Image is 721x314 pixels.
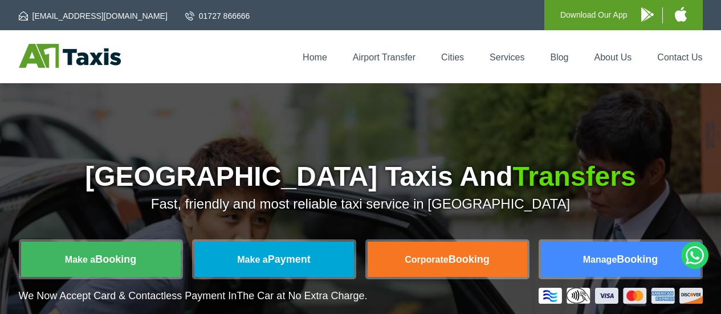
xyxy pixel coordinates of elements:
[513,161,636,191] span: Transfers
[19,163,703,190] h1: [GEOGRAPHIC_DATA] Taxis And
[194,242,354,277] a: Make aPayment
[490,52,524,62] a: Services
[19,196,703,212] p: Fast, friendly and most reliable taxi service in [GEOGRAPHIC_DATA]
[594,52,632,62] a: About Us
[675,7,687,22] img: A1 Taxis iPhone App
[19,44,121,68] img: A1 Taxis St Albans LTD
[368,242,527,277] a: CorporateBooking
[21,242,181,277] a: Make aBooking
[560,8,628,22] p: Download Our App
[405,255,448,264] span: Corporate
[641,7,654,22] img: A1 Taxis Android App
[237,255,267,264] span: Make a
[303,52,327,62] a: Home
[19,10,168,22] a: [EMAIL_ADDRESS][DOMAIN_NAME]
[539,288,703,304] img: Credit And Debit Cards
[550,52,568,62] a: Blog
[353,52,416,62] a: Airport Transfer
[19,290,368,302] p: We Now Accept Card & Contactless Payment In
[185,10,250,22] a: 01727 866666
[657,52,702,62] a: Contact Us
[583,255,617,264] span: Manage
[65,255,95,264] span: Make a
[541,242,700,277] a: ManageBooking
[237,290,367,301] span: The Car at No Extra Charge.
[441,52,464,62] a: Cities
